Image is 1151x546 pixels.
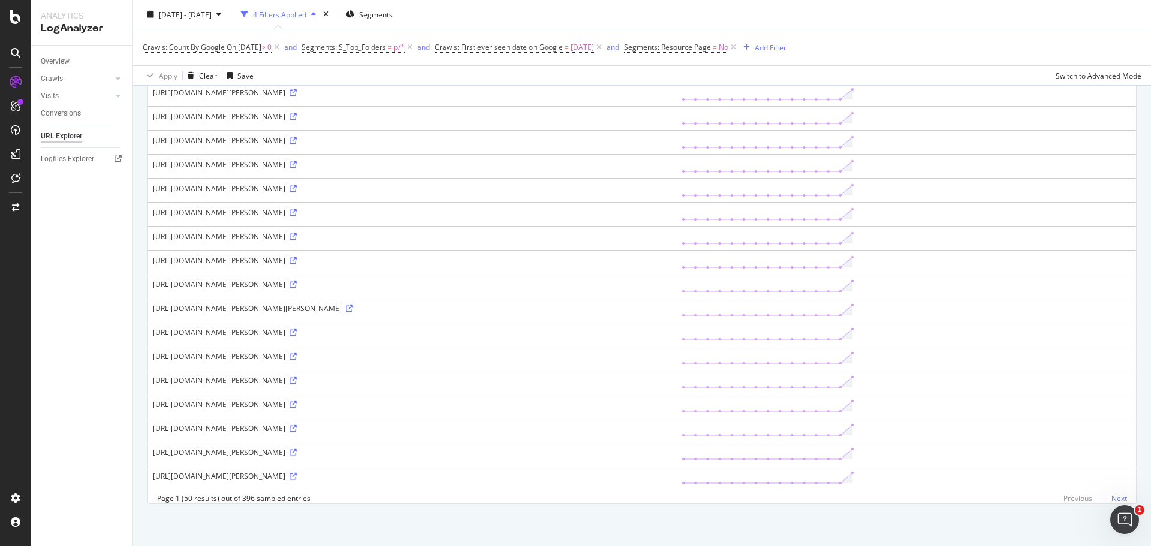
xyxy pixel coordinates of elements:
div: [URL][DOMAIN_NAME][PERSON_NAME] [153,327,672,337]
button: [DATE] - [DATE] [143,5,226,24]
div: Visits [41,90,59,102]
a: Crawls [41,73,112,85]
a: Overview [41,55,124,68]
a: Next [1102,490,1127,507]
button: 4 Filters Applied [236,5,321,24]
div: [URL][DOMAIN_NAME][PERSON_NAME] [153,88,672,98]
div: [URL][DOMAIN_NAME][PERSON_NAME] [153,471,672,481]
button: Add Filter [739,40,787,55]
div: [URL][DOMAIN_NAME][PERSON_NAME] [153,399,672,409]
button: and [607,41,619,53]
span: = [565,42,569,52]
div: Crawls [41,73,63,85]
span: Crawls: First ever seen date on Google [435,42,563,52]
button: and [417,41,430,53]
span: 1 [1135,505,1144,515]
div: Clear [199,70,217,80]
span: 0 [267,39,272,56]
div: Apply [159,70,177,80]
button: Save [222,66,254,85]
div: [URL][DOMAIN_NAME][PERSON_NAME] [153,423,672,433]
a: Visits [41,90,112,102]
span: On [DATE] [227,42,261,52]
span: = [713,42,717,52]
div: [URL][DOMAIN_NAME][PERSON_NAME] [153,375,672,385]
div: times [321,8,331,20]
div: and [284,42,297,52]
div: Conversions [41,107,81,120]
a: Logfiles Explorer [41,153,124,165]
span: Segments [359,9,393,19]
a: URL Explorer [41,130,124,143]
div: [URL][DOMAIN_NAME][PERSON_NAME][PERSON_NAME] [153,303,672,313]
span: Segments: S_Top_Folders [302,42,386,52]
div: Overview [41,55,70,68]
div: Analytics [41,10,123,22]
span: > [261,42,266,52]
div: [URL][DOMAIN_NAME][PERSON_NAME] [153,231,672,242]
div: [URL][DOMAIN_NAME][PERSON_NAME] [153,111,672,122]
span: Segments: Resource Page [624,42,711,52]
span: Crawls: Count By Google [143,42,225,52]
div: Add Filter [755,42,787,52]
span: [DATE] - [DATE] [159,9,212,19]
button: and [284,41,297,53]
div: [URL][DOMAIN_NAME][PERSON_NAME] [153,279,672,289]
div: [URL][DOMAIN_NAME][PERSON_NAME] [153,447,672,457]
div: and [607,42,619,52]
div: [URL][DOMAIN_NAME][PERSON_NAME] [153,255,672,266]
div: [URL][DOMAIN_NAME][PERSON_NAME] [153,351,672,361]
div: 4 Filters Applied [253,9,306,19]
a: Conversions [41,107,124,120]
div: LogAnalyzer [41,22,123,35]
iframe: Intercom live chat [1110,505,1139,534]
span: = [388,42,392,52]
span: [DATE] [571,39,594,56]
div: URL Explorer [41,130,82,143]
span: No [719,39,728,56]
div: [URL][DOMAIN_NAME][PERSON_NAME] [153,183,672,194]
button: Apply [143,66,177,85]
div: Switch to Advanced Mode [1056,70,1141,80]
div: Save [237,70,254,80]
div: [URL][DOMAIN_NAME][PERSON_NAME] [153,207,672,218]
div: Page 1 (50 results) out of 396 sampled entries [157,493,311,503]
button: Segments [341,5,397,24]
div: and [417,42,430,52]
button: Clear [183,66,217,85]
div: [URL][DOMAIN_NAME][PERSON_NAME] [153,159,672,170]
div: Logfiles Explorer [41,153,94,165]
div: [URL][DOMAIN_NAME][PERSON_NAME] [153,135,672,146]
button: Switch to Advanced Mode [1051,66,1141,85]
